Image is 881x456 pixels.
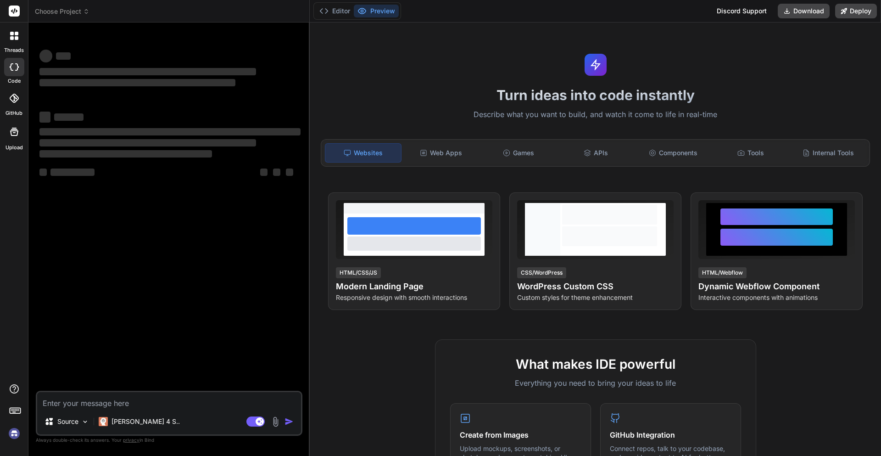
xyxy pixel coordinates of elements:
[315,87,875,103] h1: Turn ideas into code instantly
[517,267,566,278] div: CSS/WordPress
[273,169,280,176] span: ‌
[286,169,293,176] span: ‌
[36,436,302,445] p: Always double-check its answers. Your in Bind
[39,128,301,135] span: ‌
[112,417,180,426] p: [PERSON_NAME] 4 S..
[123,437,139,443] span: privacy
[481,143,557,163] div: Games
[39,50,52,62] span: ‌
[403,143,479,163] div: Web Apps
[39,79,235,86] span: ‌
[8,77,21,85] label: code
[336,267,381,278] div: HTML/CSS/JS
[698,293,855,302] p: Interactive components with animations
[698,267,747,278] div: HTML/Webflow
[35,7,89,16] span: Choose Project
[284,417,294,426] img: icon
[450,355,741,374] h2: What makes IDE powerful
[39,150,212,158] span: ‌
[39,112,50,123] span: ‌
[99,417,108,426] img: Claude 4 Sonnet
[6,426,22,441] img: signin
[315,109,875,121] p: Describe what you want to build, and watch it come to life in real-time
[57,417,78,426] p: Source
[558,143,634,163] div: APIs
[835,4,877,18] button: Deploy
[316,5,354,17] button: Editor
[54,113,84,121] span: ‌
[39,139,256,146] span: ‌
[790,143,866,163] div: Internal Tools
[4,46,24,54] label: threads
[56,52,71,60] span: ‌
[711,4,772,18] div: Discord Support
[81,418,89,426] img: Pick Models
[778,4,830,18] button: Download
[39,169,47,176] span: ‌
[698,280,855,293] h4: Dynamic Webflow Component
[517,293,674,302] p: Custom styles for theme enhancement
[636,143,711,163] div: Components
[460,429,581,440] h4: Create from Images
[270,417,281,427] img: attachment
[6,109,22,117] label: GitHub
[610,429,731,440] h4: GitHub Integration
[6,144,23,152] label: Upload
[336,293,492,302] p: Responsive design with smooth interactions
[354,5,399,17] button: Preview
[39,68,256,75] span: ‌
[450,377,741,388] p: Everything you need to bring your ideas to life
[336,280,492,293] h4: Modern Landing Page
[325,143,401,163] div: Websites
[260,169,268,176] span: ‌
[713,143,789,163] div: Tools
[50,169,95,176] span: ‌
[517,280,674,293] h4: WordPress Custom CSS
